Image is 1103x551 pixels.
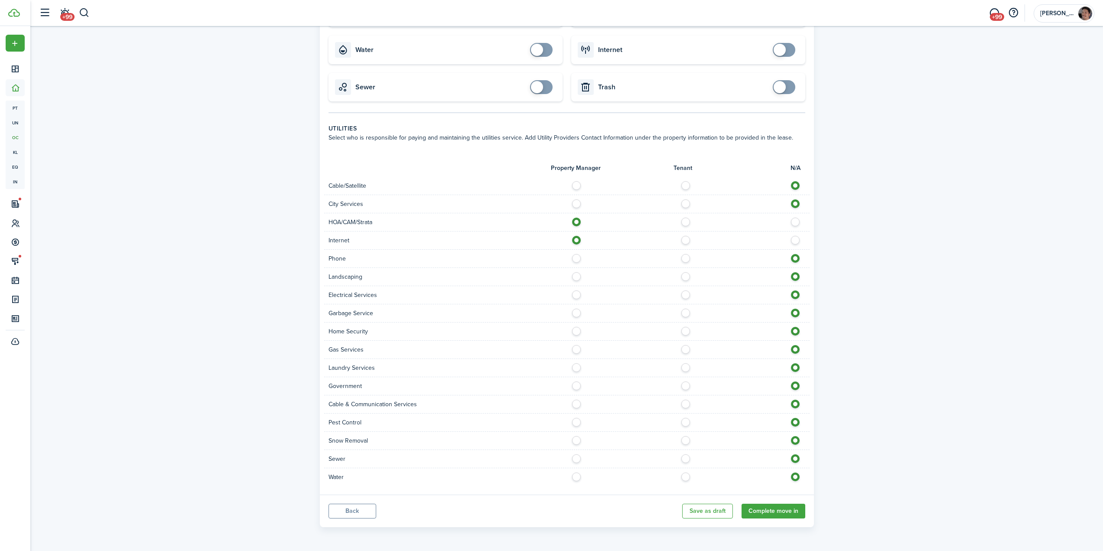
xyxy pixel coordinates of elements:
[324,418,567,427] div: Pest Control
[324,254,567,263] div: Phone
[6,115,25,130] a: un
[1006,6,1021,20] button: Open resource center
[355,46,526,54] card-title: Water
[324,272,567,281] div: Landscaping
[60,13,75,21] span: +99
[682,504,733,518] button: Save as draft
[324,436,567,445] div: Snow Removal
[329,504,376,518] button: Back
[324,199,567,209] div: City Services
[742,504,805,518] button: Continue
[598,83,768,91] card-title: Trash
[6,145,25,160] a: kl
[551,163,601,173] span: Property Manager
[324,236,567,245] div: Internet
[6,35,25,52] button: Open menu
[6,174,25,189] a: in
[329,124,805,133] wizard-step-header-title: Utilities
[598,46,768,54] card-title: Internet
[324,473,567,482] div: Water
[324,290,567,300] div: Electrical Services
[324,363,567,372] div: Laundry Services
[674,163,692,173] span: Tenant
[329,133,805,142] wizard-step-header-description: Select who is responsible for paying and maintaining the utilities service. Add Utility Providers...
[6,101,25,115] a: pt
[324,400,567,409] div: Cable & Communication Services
[355,83,526,91] card-title: Sewer
[6,130,25,145] a: oc
[324,181,567,190] div: Cable/Satellite
[6,160,25,174] a: eq
[324,327,567,336] div: Home Security
[324,345,567,354] div: Gas Services
[986,2,1002,24] a: Messaging
[324,218,567,227] div: HOA/CAM/Strata
[324,381,567,391] div: Government
[56,2,73,24] a: Notifications
[791,163,800,173] span: N/A
[79,6,90,20] button: Search
[36,5,53,21] button: Open sidebar
[1078,7,1092,20] img: Andy
[990,13,1004,21] span: +99
[8,9,20,17] img: TenantCloud
[324,454,567,463] div: Sewer
[1040,10,1075,16] span: Andy
[324,309,567,318] div: Garbage Service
